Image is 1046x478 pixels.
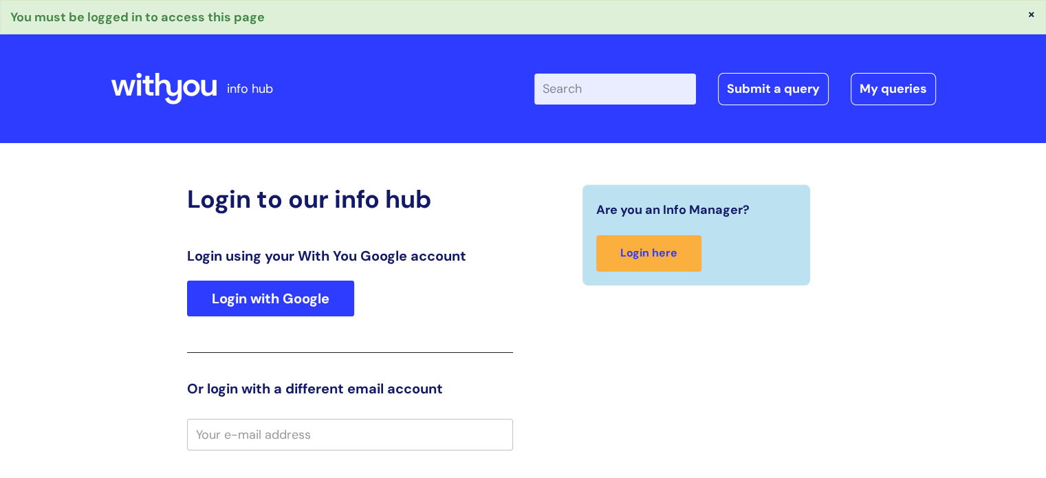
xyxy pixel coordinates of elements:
a: Submit a query [718,73,829,105]
input: Search [534,74,696,104]
p: info hub [227,78,273,100]
h3: Login using your With You Google account [187,248,513,264]
a: My queries [851,73,936,105]
a: Login with Google [187,281,354,316]
h2: Login to our info hub [187,184,513,214]
span: Are you an Info Manager? [596,199,750,221]
input: Your e-mail address [187,419,513,450]
a: Login here [596,235,701,272]
h3: Or login with a different email account [187,380,513,397]
button: × [1027,8,1036,20]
